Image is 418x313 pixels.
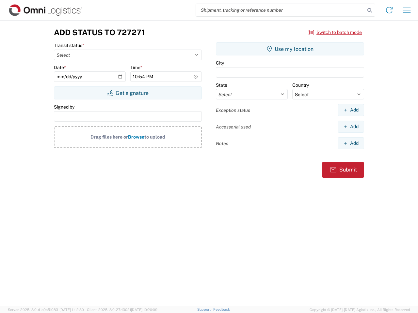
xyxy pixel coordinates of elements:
[144,134,165,140] span: to upload
[130,65,142,70] label: Time
[338,104,364,116] button: Add
[87,308,157,312] span: Client: 2025.18.0-27d3021
[216,60,224,66] label: City
[128,134,144,140] span: Browse
[338,137,364,149] button: Add
[54,104,74,110] label: Signed by
[90,134,128,140] span: Drag files here or
[216,124,251,130] label: Accessorial used
[131,308,157,312] span: [DATE] 10:20:09
[310,307,410,313] span: Copyright © [DATE]-[DATE] Agistix Inc., All Rights Reserved
[216,82,227,88] label: State
[196,4,365,16] input: Shipment, tracking or reference number
[59,308,84,312] span: [DATE] 11:12:30
[309,27,362,38] button: Switch to batch mode
[292,82,309,88] label: Country
[54,42,84,48] label: Transit status
[8,308,84,312] span: Server: 2025.18.0-d1e9a510831
[216,107,250,113] label: Exception status
[322,162,364,178] button: Submit
[54,28,145,37] h3: Add Status to 727271
[216,42,364,55] button: Use my location
[197,307,214,311] a: Support
[54,86,202,99] button: Get signature
[54,65,66,70] label: Date
[213,307,230,311] a: Feedback
[338,121,364,133] button: Add
[216,141,228,146] label: Notes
